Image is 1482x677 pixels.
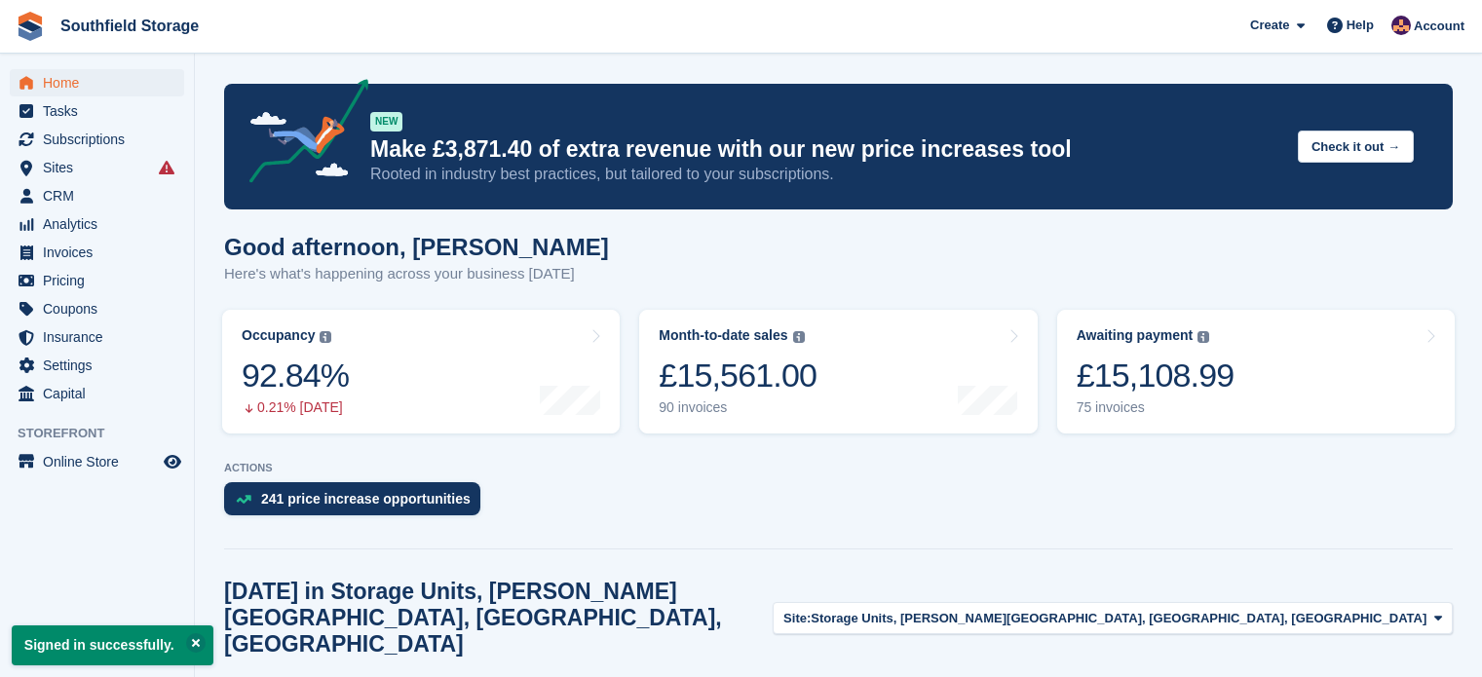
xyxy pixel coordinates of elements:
[1391,16,1411,35] img: Sharon Law
[659,399,817,416] div: 90 invoices
[43,239,160,266] span: Invoices
[10,239,184,266] a: menu
[10,380,184,407] a: menu
[659,356,817,395] div: £15,561.00
[222,310,620,433] a: Occupancy 92.84% 0.21% [DATE]
[1298,131,1414,163] button: Check it out →
[1347,16,1374,35] span: Help
[43,295,160,322] span: Coupons
[1250,16,1289,35] span: Create
[1414,17,1464,36] span: Account
[639,310,1037,433] a: Month-to-date sales £15,561.00 90 invoices
[261,491,471,507] div: 241 price increase opportunities
[224,462,1453,474] p: ACTIONS
[10,295,184,322] a: menu
[10,323,184,351] a: menu
[43,352,160,379] span: Settings
[224,482,490,525] a: 241 price increase opportunities
[773,602,1453,634] button: Site: Storage Units, [PERSON_NAME][GEOGRAPHIC_DATA], [GEOGRAPHIC_DATA], [GEOGRAPHIC_DATA]
[793,331,805,343] img: icon-info-grey-7440780725fd019a000dd9b08b2336e03edf1995a4989e88bcd33f0948082b44.svg
[10,210,184,238] a: menu
[10,352,184,379] a: menu
[659,327,787,344] div: Month-to-date sales
[1077,327,1194,344] div: Awaiting payment
[370,135,1282,164] p: Make £3,871.40 of extra revenue with our new price increases tool
[43,210,160,238] span: Analytics
[10,69,184,96] a: menu
[43,69,160,96] span: Home
[43,154,160,181] span: Sites
[43,323,160,351] span: Insurance
[43,267,160,294] span: Pricing
[18,424,194,443] span: Storefront
[10,126,184,153] a: menu
[10,267,184,294] a: menu
[224,579,773,658] h2: [DATE] in Storage Units, [PERSON_NAME][GEOGRAPHIC_DATA], [GEOGRAPHIC_DATA], [GEOGRAPHIC_DATA]
[16,12,45,41] img: stora-icon-8386f47178a22dfd0bd8f6a31ec36ba5ce8667c1dd55bd0f319d3a0aa187defe.svg
[1077,356,1235,395] div: £15,108.99
[12,625,213,665] p: Signed in successfully.
[370,164,1282,185] p: Rooted in industry best practices, but tailored to your subscriptions.
[370,112,402,132] div: NEW
[783,609,811,628] span: Site:
[10,97,184,125] a: menu
[811,609,1426,628] span: Storage Units, [PERSON_NAME][GEOGRAPHIC_DATA], [GEOGRAPHIC_DATA], [GEOGRAPHIC_DATA]
[43,182,160,209] span: CRM
[43,448,160,475] span: Online Store
[236,495,251,504] img: price_increase_opportunities-93ffe204e8149a01c8c9dc8f82e8f89637d9d84a8eef4429ea346261dce0b2c0.svg
[233,79,369,190] img: price-adjustments-announcement-icon-8257ccfd72463d97f412b2fc003d46551f7dbcb40ab6d574587a9cd5c0d94...
[10,182,184,209] a: menu
[242,399,349,416] div: 0.21% [DATE]
[53,10,207,42] a: Southfield Storage
[161,450,184,473] a: Preview store
[43,126,160,153] span: Subscriptions
[242,356,349,395] div: 92.84%
[224,263,609,285] p: Here's what's happening across your business [DATE]
[320,331,331,343] img: icon-info-grey-7440780725fd019a000dd9b08b2336e03edf1995a4989e88bcd33f0948082b44.svg
[159,160,174,175] i: Smart entry sync failures have occurred
[1057,310,1455,433] a: Awaiting payment £15,108.99 75 invoices
[1077,399,1235,416] div: 75 invoices
[1197,331,1209,343] img: icon-info-grey-7440780725fd019a000dd9b08b2336e03edf1995a4989e88bcd33f0948082b44.svg
[43,380,160,407] span: Capital
[242,327,315,344] div: Occupancy
[10,154,184,181] a: menu
[43,97,160,125] span: Tasks
[10,448,184,475] a: menu
[224,234,609,260] h1: Good afternoon, [PERSON_NAME]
